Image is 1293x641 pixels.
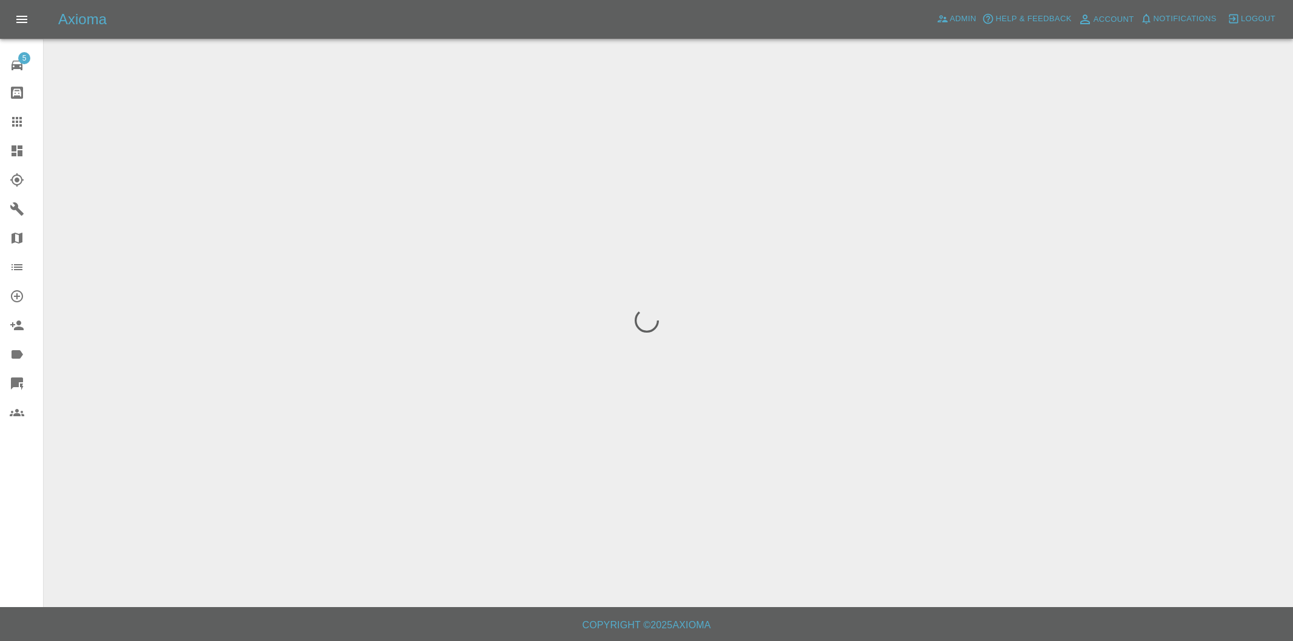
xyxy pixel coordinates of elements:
[1094,13,1134,27] span: Account
[1241,12,1275,26] span: Logout
[58,10,107,29] h5: Axioma
[979,10,1074,28] button: Help & Feedback
[995,12,1071,26] span: Help & Feedback
[18,52,30,64] span: 5
[1137,10,1220,28] button: Notifications
[7,5,36,34] button: Open drawer
[1225,10,1278,28] button: Logout
[934,10,980,28] a: Admin
[1154,12,1217,26] span: Notifications
[1075,10,1137,29] a: Account
[10,617,1283,634] h6: Copyright © 2025 Axioma
[950,12,977,26] span: Admin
